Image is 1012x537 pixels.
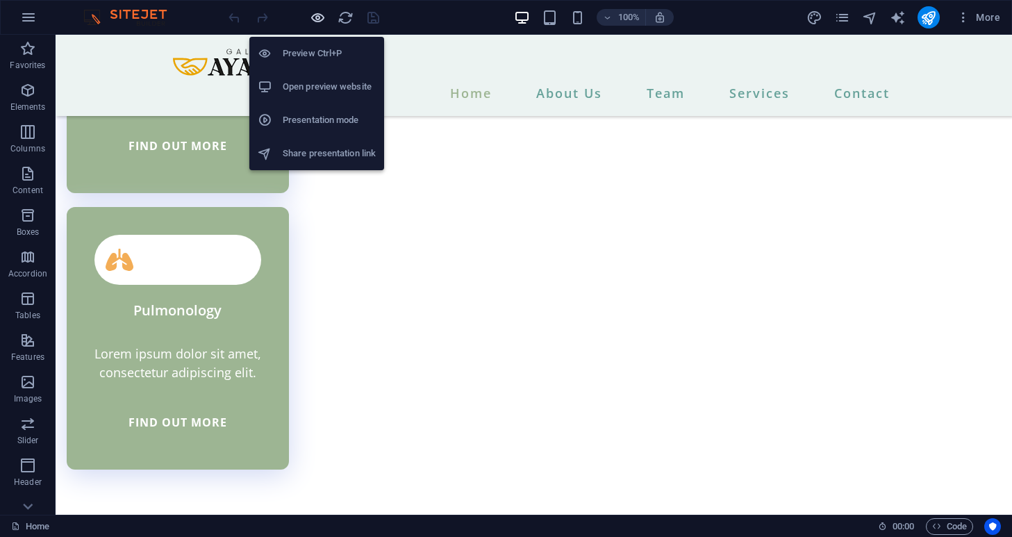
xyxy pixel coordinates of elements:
[283,112,376,129] h6: Presentation mode
[806,10,822,26] i: Design (Ctrl+Alt+Y)
[862,9,879,26] button: navigator
[15,310,40,321] p: Tables
[617,9,640,26] h6: 100%
[878,518,915,535] h6: Session time
[834,10,850,26] i: Pages (Ctrl+Alt+S)
[283,45,376,62] h6: Preview Ctrl+P
[890,9,906,26] button: text_generator
[902,521,904,531] span: :
[984,518,1001,535] button: Usercentrics
[11,518,49,535] a: Click to cancel selection. Double-click to open Pages
[14,477,42,488] p: Header
[918,6,940,28] button: publish
[951,6,1006,28] button: More
[10,60,45,71] p: Favorites
[654,11,666,24] i: On resize automatically adjust zoom level to fit chosen device.
[862,10,878,26] i: Navigator
[13,185,43,196] p: Content
[834,9,851,26] button: pages
[806,9,823,26] button: design
[11,352,44,363] p: Features
[8,268,47,279] p: Accordion
[283,145,376,162] h6: Share presentation link
[10,101,46,113] p: Elements
[17,226,40,238] p: Boxes
[283,79,376,95] h6: Open preview website
[926,518,973,535] button: Code
[890,10,906,26] i: AI Writer
[956,10,1000,24] span: More
[893,518,914,535] span: 00 00
[337,9,354,26] button: reload
[338,10,354,26] i: Reload page
[80,9,184,26] img: Editor Logo
[10,143,45,154] p: Columns
[932,518,967,535] span: Code
[597,9,646,26] button: 100%
[17,435,39,446] p: Slider
[920,10,936,26] i: Publish
[14,393,42,404] p: Images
